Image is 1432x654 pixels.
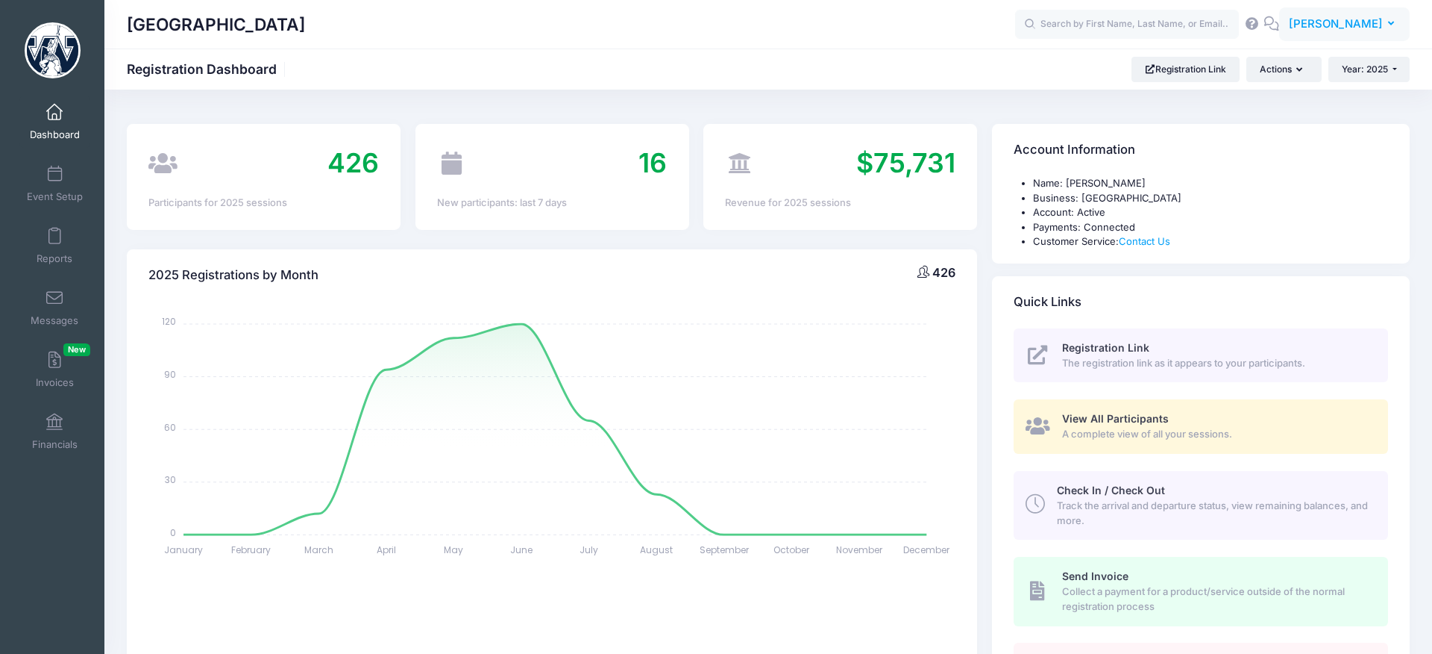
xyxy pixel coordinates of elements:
[700,544,750,556] tspan: September
[1014,328,1388,383] a: Registration Link The registration link as it appears to your participants.
[1062,356,1371,371] span: The registration link as it appears to your participants.
[27,190,83,203] span: Event Setup
[127,61,289,77] h1: Registration Dashboard
[1015,10,1239,40] input: Search by First Name, Last Name, or Email...
[1119,235,1170,247] a: Contact Us
[30,128,80,141] span: Dashboard
[1033,234,1388,249] li: Customer Service:
[510,544,533,556] tspan: June
[19,219,90,272] a: Reports
[856,146,955,179] span: $75,731
[640,544,673,556] tspan: August
[162,315,176,328] tspan: 120
[31,314,78,327] span: Messages
[1014,557,1388,626] a: Send Invoice Collect a payment for a product/service outside of the normal registration process
[1033,205,1388,220] li: Account: Active
[19,96,90,148] a: Dashboard
[127,7,305,42] h1: [GEOGRAPHIC_DATA]
[725,196,955,211] div: Revenue for 2025 sessions
[1062,427,1371,442] span: A complete view of all your sessions.
[304,544,333,556] tspan: March
[1328,57,1410,82] button: Year: 2025
[1057,499,1371,528] span: Track the arrival and departure status, view remaining balances, and more.
[1062,570,1128,582] span: Send Invoice
[773,544,810,556] tspan: October
[1062,585,1371,614] span: Collect a payment for a product/service outside of the normal registration process
[1062,341,1149,354] span: Registration Link
[327,146,379,179] span: 426
[164,544,203,556] tspan: January
[164,420,176,433] tspan: 60
[19,158,90,210] a: Event Setup
[164,368,176,381] tspan: 90
[36,376,74,389] span: Invoices
[1289,16,1383,32] span: [PERSON_NAME]
[32,438,78,451] span: Financials
[580,544,598,556] tspan: July
[1014,129,1135,172] h4: Account Information
[437,196,668,211] div: New participants: last 7 days
[1014,471,1388,540] a: Check In / Check Out Track the arrival and departure status, view remaining balances, and more.
[37,252,72,265] span: Reports
[231,544,271,556] tspan: February
[836,544,883,556] tspan: November
[1033,176,1388,191] li: Name: [PERSON_NAME]
[1014,281,1081,323] h4: Quick Links
[932,265,955,280] span: 426
[1033,191,1388,206] li: Business: [GEOGRAPHIC_DATA]
[1246,57,1321,82] button: Actions
[1033,220,1388,235] li: Payments: Connected
[1057,484,1165,496] span: Check In / Check Out
[170,526,176,538] tspan: 0
[19,405,90,458] a: Financials
[1279,7,1410,42] button: [PERSON_NAME]
[904,544,951,556] tspan: December
[148,196,379,211] div: Participants for 2025 sessions
[1062,412,1169,425] span: View All Participants
[1014,399,1388,454] a: View All Participants A complete view of all your sessions.
[1342,63,1388,75] span: Year: 2025
[25,22,81,78] img: Westminster College
[63,343,90,356] span: New
[19,281,90,334] a: Messages
[148,254,318,296] h4: 2025 Registrations by Month
[377,544,396,556] tspan: April
[165,473,176,486] tspan: 30
[445,544,464,556] tspan: May
[638,146,667,179] span: 16
[19,343,90,396] a: InvoicesNew
[1131,57,1240,82] a: Registration Link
